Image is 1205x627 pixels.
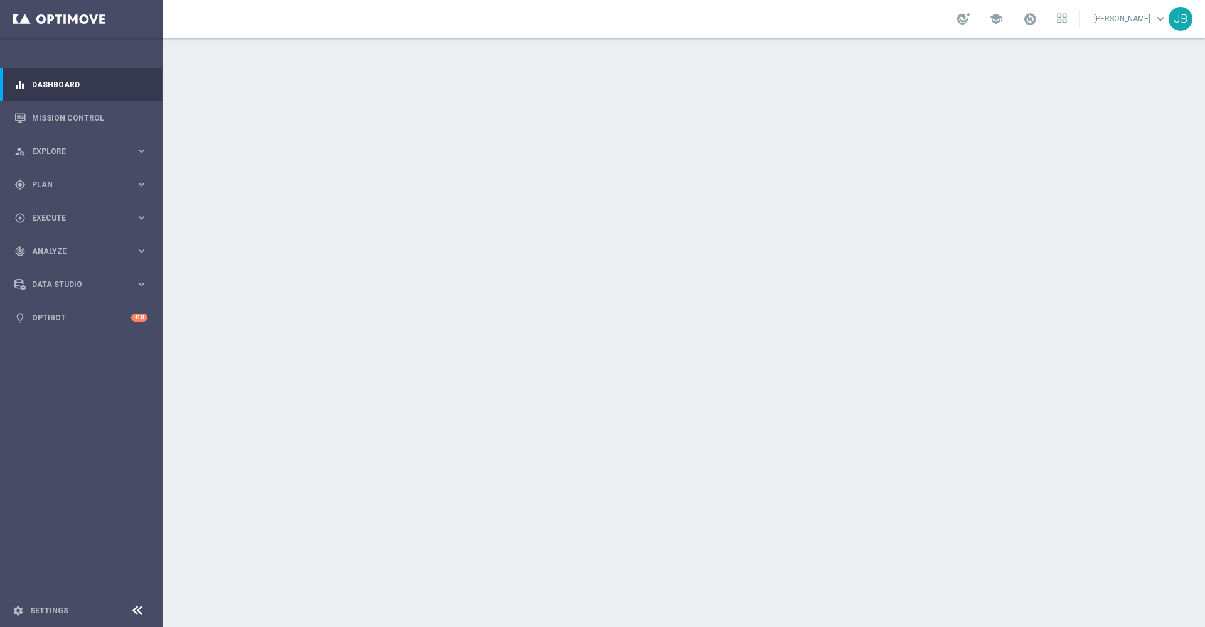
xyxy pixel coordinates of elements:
button: track_changes Analyze keyboard_arrow_right [14,246,148,256]
a: Optibot [32,301,131,334]
a: Dashboard [32,68,147,101]
span: Explore [32,148,136,155]
button: person_search Explore keyboard_arrow_right [14,146,148,156]
span: school [989,12,1003,26]
i: keyboard_arrow_right [136,145,147,157]
div: Dashboard [14,68,147,101]
a: [PERSON_NAME]keyboard_arrow_down [1093,9,1169,28]
i: person_search [14,146,26,157]
a: Mission Control [32,101,147,134]
i: keyboard_arrow_right [136,245,147,257]
span: keyboard_arrow_down [1154,12,1167,26]
button: equalizer Dashboard [14,80,148,90]
span: Execute [32,214,136,222]
div: Analyze [14,246,136,257]
i: keyboard_arrow_right [136,212,147,224]
div: Mission Control [14,101,147,134]
i: keyboard_arrow_right [136,278,147,290]
div: JB [1169,7,1192,31]
i: keyboard_arrow_right [136,178,147,190]
i: lightbulb [14,312,26,324]
i: settings [13,605,24,616]
div: Data Studio [14,279,136,290]
span: Data Studio [32,281,136,288]
div: Plan [14,179,136,190]
div: +10 [131,313,147,322]
i: track_changes [14,246,26,257]
div: Optibot [14,301,147,334]
button: Data Studio keyboard_arrow_right [14,280,148,290]
div: Execute [14,212,136,224]
button: lightbulb Optibot +10 [14,313,148,323]
span: Plan [32,181,136,188]
i: gps_fixed [14,179,26,190]
button: gps_fixed Plan keyboard_arrow_right [14,180,148,190]
button: play_circle_outline Execute keyboard_arrow_right [14,213,148,223]
button: Mission Control [14,113,148,123]
i: play_circle_outline [14,212,26,224]
i: equalizer [14,79,26,90]
a: Settings [30,607,68,614]
span: Analyze [32,248,136,255]
div: Explore [14,146,136,157]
